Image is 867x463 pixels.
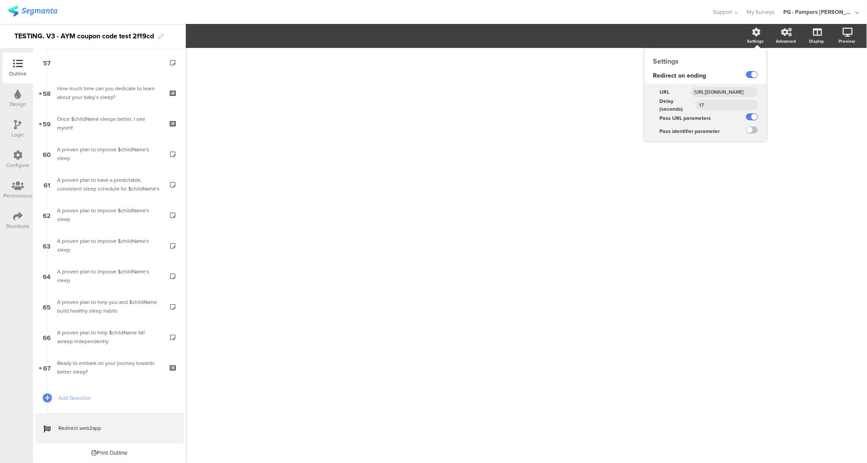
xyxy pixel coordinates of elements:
[57,298,161,315] div: A proven plan to help you and $childName build healthy sleep habits
[645,56,767,66] div: Settings
[57,145,161,163] div: A proven plan to improve $childName's sleep
[57,267,161,285] div: A proven plan to improve $childName's sleep
[57,84,161,102] div: How much time can you dedicate to learn about your baby’s sleep?
[43,88,51,98] span: 58
[35,413,184,444] a: Redirect web2app
[8,6,57,17] img: segmanta logo
[57,328,161,346] div: A proven plan to help $childName fall asleep independently
[12,131,24,139] div: Logic
[35,352,184,383] a: 67 Ready to embark on your journey towards better sleep?
[57,206,161,224] div: A proven plan to improve $childName's sleep
[35,200,184,230] a: 62 A proven plan to improve $childName's sleep
[35,322,184,352] a: 66 A proven plan to help $childName fall asleep independently
[10,100,26,108] div: Design
[43,271,51,281] span: 64
[43,363,51,372] span: 67
[660,97,696,113] span: Delay (seconds)
[92,449,128,457] div: Print Outline
[57,359,161,376] div: Ready to embark on your journey towards better sleep?
[35,291,184,322] a: 65 A proven plan to help you and $childName build healthy sleep habits
[44,180,50,189] span: 61
[57,176,161,193] div: A proven plan to have a predictable, consistent sleep schedule for $childName's
[7,222,30,230] div: Distribute
[43,149,51,159] span: 60
[58,424,170,433] span: Redirect web2app
[14,29,154,43] div: TESTING. V3 - AYM coupon code test 2f19cd
[776,38,796,44] div: Advanced
[57,115,161,132] div: Once $childName sleeps better, I see myself:
[43,332,51,342] span: 66
[660,114,711,122] span: Pass URL parameters
[43,302,51,311] span: 65
[35,78,184,108] a: 58 How much time can you dedicate to learn about your baby’s sleep?
[9,70,27,78] div: Outline
[713,8,733,16] span: Support
[839,38,856,44] div: Preview
[35,47,184,78] a: 57
[35,169,184,200] a: 61 A proven plan to have a predictable, consistent sleep schedule for $childName's
[660,88,670,96] span: URL
[35,139,184,169] a: 60 A proven plan to improve $childName's sleep
[748,38,764,44] div: Settings
[58,394,170,402] span: Add Question
[7,161,30,169] div: Configure
[696,100,758,110] input: Delay (seconds)
[43,210,51,220] span: 62
[691,87,758,97] input: https://...
[43,58,51,67] span: 57
[57,237,161,254] div: A proven plan to improve $childName's sleep
[784,8,853,16] div: PG - Pampers [PERSON_NAME]
[35,230,184,261] a: 63 A proven plan to improve $childName's sleep
[35,108,184,139] a: 59 Once $childName sleeps better, I see myself:
[653,71,707,80] span: Redirect on ending
[3,192,32,200] div: Permissions
[35,261,184,291] a: 64 A proven plan to improve $childName's sleep
[43,241,51,250] span: 63
[809,38,824,44] div: Display
[660,127,720,135] span: Pass identifier parameter
[43,119,51,128] span: 59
